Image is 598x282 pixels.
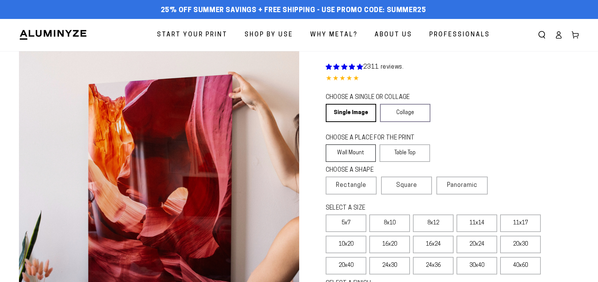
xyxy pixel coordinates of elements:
[413,215,454,232] label: 8x12
[500,257,541,274] label: 40x60
[239,25,299,45] a: Shop By Use
[369,215,410,232] label: 8x10
[326,236,366,253] label: 10x20
[429,30,490,41] span: Professionals
[380,104,430,122] a: Collage
[326,204,475,213] legend: SELECT A SIZE
[326,144,376,162] label: Wall Mount
[326,215,366,232] label: 5x7
[245,30,293,41] span: Shop By Use
[369,257,410,274] label: 24x30
[380,144,430,162] label: Table Top
[457,236,497,253] label: 20x24
[375,30,412,41] span: About Us
[534,27,550,43] summary: Search our site
[326,166,424,175] legend: CHOOSE A SHAPE
[457,257,497,274] label: 30x40
[500,236,541,253] label: 20x30
[326,134,423,143] legend: CHOOSE A PLACE FOR THE PRINT
[413,257,454,274] label: 24x36
[304,25,363,45] a: Why Metal?
[413,236,454,253] label: 16x24
[161,6,426,15] span: 25% off Summer Savings + Free Shipping - Use Promo Code: SUMMER25
[19,29,87,41] img: Aluminyze
[457,215,497,232] label: 11x14
[369,25,418,45] a: About Us
[369,236,410,253] label: 16x20
[447,182,477,188] span: Panoramic
[424,25,496,45] a: Professionals
[326,104,376,122] a: Single Image
[157,30,228,41] span: Start Your Print
[336,181,366,190] span: Rectangle
[310,30,358,41] span: Why Metal?
[396,181,417,190] span: Square
[326,93,424,102] legend: CHOOSE A SINGLE OR COLLAGE
[326,257,366,274] label: 20x40
[151,25,233,45] a: Start Your Print
[326,74,579,85] div: 4.85 out of 5.0 stars
[500,215,541,232] label: 11x17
